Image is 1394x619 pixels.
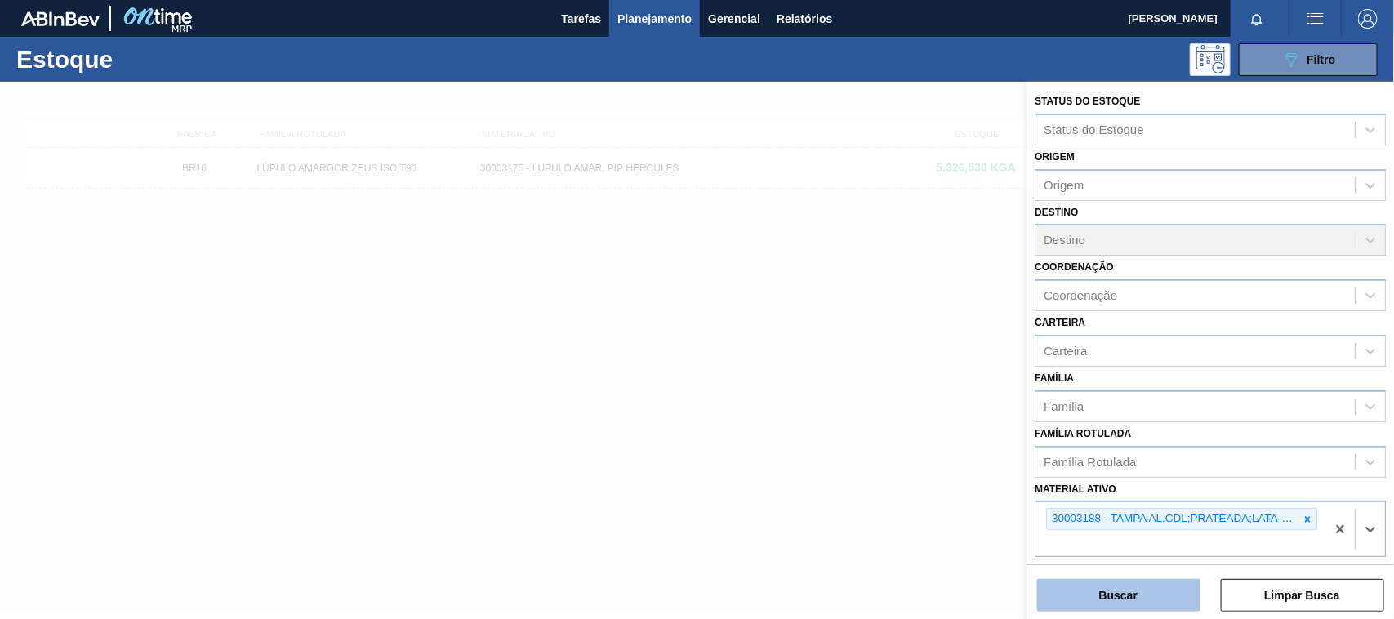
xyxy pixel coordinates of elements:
[708,9,760,29] span: Gerencial
[1047,509,1298,529] div: 30003188 - TAMPA AL.CDL;PRATEADA;LATA-AUTOMATICA;
[617,9,692,29] span: Planejamento
[1190,43,1231,76] div: Pogramando: nenhum usuário selecionado
[1035,151,1075,163] label: Origem
[1239,43,1378,76] button: Filtro
[777,9,832,29] span: Relatórios
[1035,372,1074,384] label: Família
[1044,289,1117,303] div: Coordenação
[1044,399,1084,413] div: Família
[1044,122,1144,136] div: Status do Estoque
[1035,261,1114,273] label: Coordenação
[1035,317,1085,328] label: Carteira
[1035,96,1140,107] label: Status do Estoque
[1306,9,1325,29] img: userActions
[1044,178,1084,192] div: Origem
[1035,207,1078,218] label: Destino
[1231,7,1283,30] button: Notificações
[21,11,100,26] img: TNhmsLtSVTkK8tSr43FrP2fwEKptu5GPRR3wAAAABJRU5ErkJggg==
[1358,9,1378,29] img: Logout
[1035,428,1131,439] label: Família Rotulada
[1044,455,1136,469] div: Família Rotulada
[16,50,256,69] h1: Estoque
[1035,483,1116,495] label: Material ativo
[561,9,601,29] span: Tarefas
[1044,344,1087,358] div: Carteira
[1307,53,1336,66] span: Filtro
